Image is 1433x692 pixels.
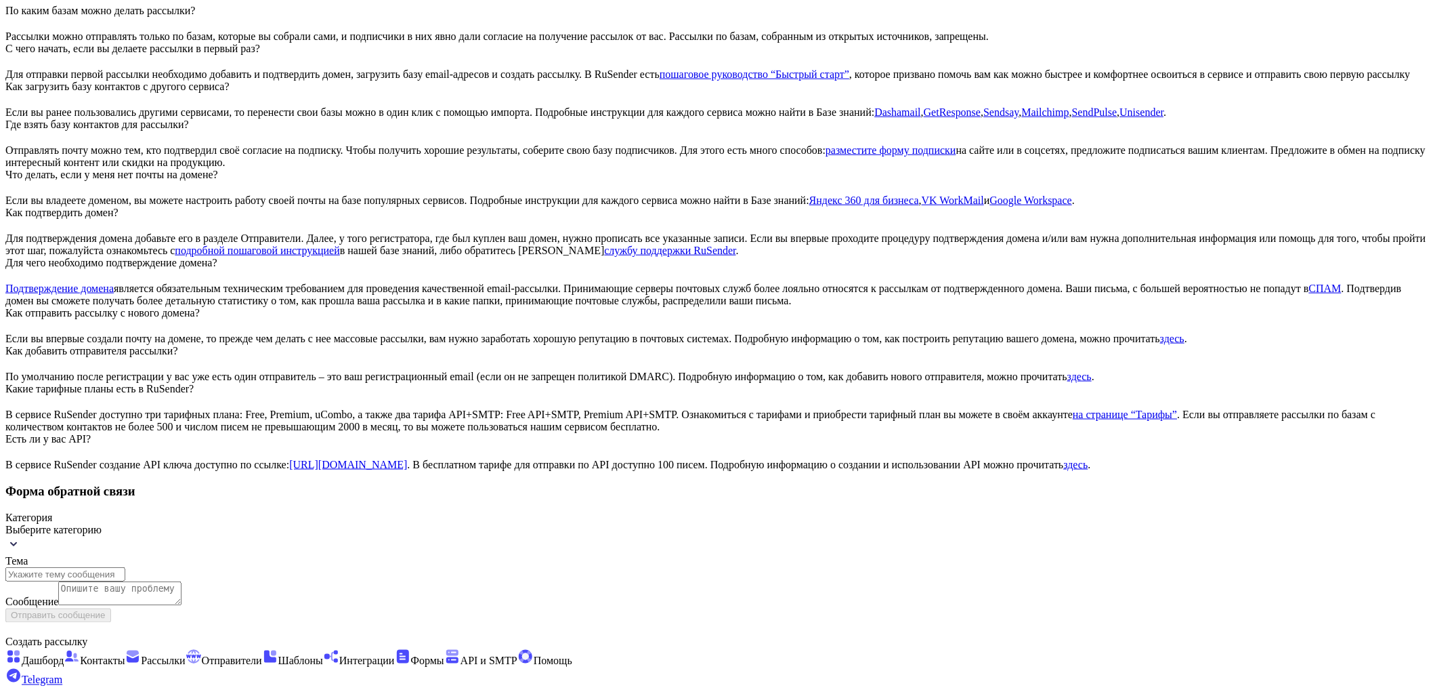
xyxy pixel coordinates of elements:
span: Что делать, если у меня нет почты на домене? [5,169,218,180]
div: В сервисе RuSender доступно три тарифных плана: Free, Premium, uCombo, а также два тарифа API+SMT... [5,409,1428,433]
span: По каким базам можно делать рассылки? [5,5,195,16]
a: SendPulse [1072,106,1117,118]
span: Интеграции [339,655,395,667]
span: Какие тарифные планы есть в RuSender? [5,383,194,394]
div: Рассылки можно отправлять только по базам, которые вы собрали сами, и подписчики в них явно дали ... [5,30,1428,43]
span: Для чего необходимо подтверждение домена? [5,257,217,268]
span: Отправители [202,655,262,667]
a: пошаговое руководство “Быстрый старт” [660,68,849,80]
span: Категория [5,512,52,523]
div: Если вы впервые создали почту на домене, то прежде чем делать с нее массовые рассылки, вам нужно ... [5,333,1428,345]
a: Unisender [1120,106,1164,118]
span: Как загрузить базу контактов с другого сервиса? [5,81,230,92]
div: По умолчанию после регистрации у вас уже есть один отправитель – это ваш регистрационный email (е... [5,371,1428,383]
span: Telegram [22,674,62,686]
span: Шаблоны [278,655,323,667]
a: службу поддержки RuSender [605,245,736,256]
span: API и SMTP [461,655,517,667]
a: здесь [1160,333,1184,344]
div: Для подтверждения домена добавьте его в разделе Отправители. Далее, у того регистратора, где был ... [5,232,1428,257]
a: Sendsay [983,106,1019,118]
h3: Форма обратной связи [5,484,1428,499]
label: Сообщение [5,596,58,608]
a: здесь [1067,371,1092,382]
span: Как подтвердить домен? [5,207,119,218]
input: Укажите тему сообщения [5,567,125,582]
span: Как отправить рассылку с нового домена? [5,307,200,319]
span: Как добавить отправителя рассылки? [5,345,178,357]
a: Mailchimp [1022,106,1069,118]
a: СПАМ [1309,283,1342,294]
a: разместите форму подписки [826,144,956,156]
a: Яндекс 360 для бизнеса [809,195,919,206]
a: здесь [1064,459,1088,470]
a: Подтверждение домена [5,283,114,294]
span: С чего начать, если вы делаете рассылки в первый раз? [5,43,260,54]
a: [URL][DOMAIN_NAME] [289,459,407,470]
a: Telegram [5,674,62,686]
a: GetResponse [924,106,981,118]
div: Отправлять почту можно тем, кто подтвердил своё согласие на подписку. Чтобы получить хорошие резу... [5,144,1428,169]
span: Дашборд [22,655,64,667]
span: Есть ли у вас API? [5,433,91,445]
div: Если вы владеете доменом, вы можете настроить работу своей почты на базе популярных сервисов. Под... [5,195,1428,207]
span: Помощь [534,655,572,667]
span: Рассылки [141,655,185,667]
label: Тема [5,555,28,567]
div: является обязательным техническим требованием для проведения качественной email-рассылки. Принима... [5,283,1428,307]
div: Если вы ранее пользовались другими сервисами, то перенести свои базы можно в один клик с помощью ... [5,106,1428,119]
div: Для отправки первой рассылки необходимо добавить и подтвердить домен, загрузить базу email-адресо... [5,68,1428,81]
span: Создать рассылку [5,636,87,648]
a: Dashamail [875,106,921,118]
span: Где взять базу контактов для рассылки? [5,119,189,130]
button: Отправить сообщение [5,609,111,623]
a: Google Workspace [990,195,1073,206]
div: В сервисе RuSender создание API ключа доступно по ссылке: . В бесплатном тарифе для отправки по A... [5,459,1428,471]
a: на странице “Тарифы” [1073,409,1177,420]
a: подробной пошаговой инструкцией [175,245,339,256]
span: Контакты [80,655,125,667]
span: Выберите категорию [5,524,102,535]
span: Формы [411,655,444,667]
a: VK WorkMail [922,195,984,206]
